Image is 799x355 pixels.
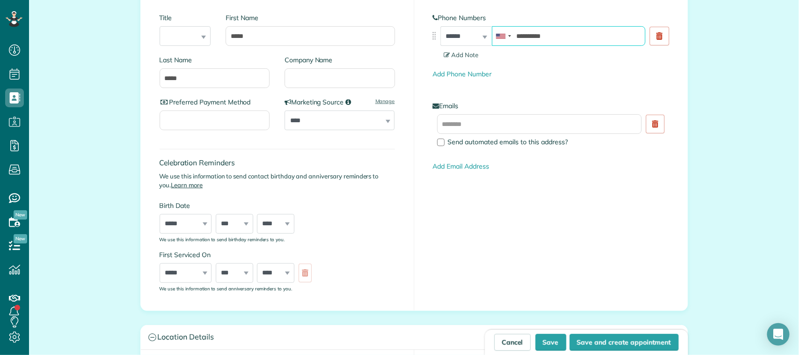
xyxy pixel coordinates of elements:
[14,210,27,220] span: New
[160,201,316,210] label: Birth Date
[767,323,790,346] div: Open Intercom Messenger
[433,101,669,111] label: Emails
[160,97,270,107] label: Preferred Payment Method
[14,234,27,244] span: New
[433,162,489,170] a: Add Email Address
[535,334,566,351] button: Save
[433,13,669,22] label: Phone Numbers
[285,55,395,65] label: Company Name
[160,286,293,291] sub: We use this information to send anniversary reminders to you.
[492,27,514,45] div: United States: +1
[160,13,211,22] label: Title
[448,138,568,146] span: Send automated emails to this address?
[171,181,203,189] a: Learn more
[375,97,395,105] a: Manage
[570,334,679,351] button: Save and create appointment
[160,237,285,242] sub: We use this information to send birthday reminders to you.
[494,334,531,351] a: Cancel
[160,159,395,167] h4: Celebration Reminders
[444,51,479,59] span: Add Note
[141,325,688,349] a: Location Details
[160,55,270,65] label: Last Name
[160,172,395,190] p: We use this information to send contact birthday and anniversary reminders to you.
[429,31,439,41] img: drag_indicator-119b368615184ecde3eda3c64c821f6cf29d3e2b97b89ee44bc31753036683e5.png
[433,70,491,78] a: Add Phone Number
[160,250,316,259] label: First Serviced On
[226,13,395,22] label: First Name
[285,97,395,107] label: Marketing Source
